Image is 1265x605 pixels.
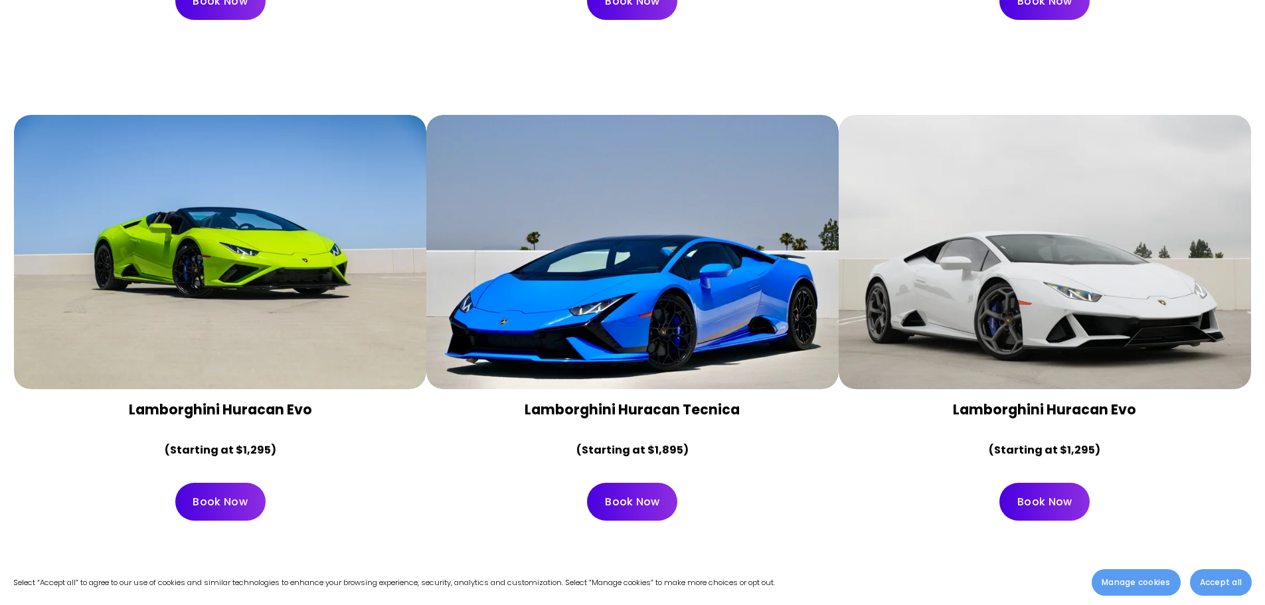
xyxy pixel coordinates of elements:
[175,483,266,521] a: Book Now
[953,400,1136,419] strong: Lamborghini Huracan Evo
[576,442,689,458] strong: (Starting at $1,895)
[989,442,1100,458] strong: (Starting at $1,295)
[1092,569,1180,596] button: Manage cookies
[165,442,276,458] strong: (Starting at $1,295)
[1102,576,1170,588] span: Manage cookies
[129,400,312,419] strong: Lamborghini Huracan Evo
[13,576,775,590] p: Select “Accept all” to agree to our use of cookies and similar technologies to enhance your brows...
[525,400,740,419] strong: Lamborghini Huracan Tecnica
[999,483,1090,521] a: Book Now
[587,483,677,521] a: Book Now
[1200,576,1242,588] span: Accept all
[1190,569,1252,596] button: Accept all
